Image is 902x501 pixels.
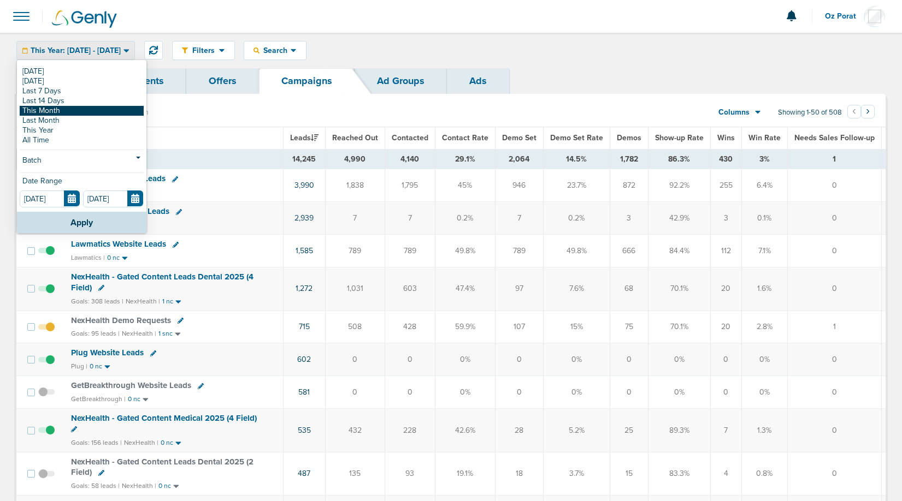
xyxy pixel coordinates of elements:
[186,68,259,94] a: Offers
[543,311,610,343] td: 15%
[610,202,648,235] td: 3
[648,235,710,267] td: 84.4%
[325,202,385,235] td: 7
[543,202,610,235] td: 0.2%
[550,133,603,142] span: Demo Set Rate
[710,267,741,311] td: 20
[435,149,495,169] td: 29.1%
[325,169,385,202] td: 1,838
[107,254,120,262] small: 0 nc
[297,355,311,364] a: 602
[294,213,314,223] a: 2,939
[325,343,385,376] td: 0
[385,267,435,311] td: 603
[20,126,144,135] a: This Year
[787,452,881,495] td: 0
[710,235,741,267] td: 112
[543,452,610,495] td: 3.7%
[442,133,488,142] span: Contact Rate
[385,235,435,267] td: 789
[158,482,171,490] small: 0 nc
[710,452,741,495] td: 4
[495,267,543,311] td: 97
[787,267,881,311] td: 0
[495,311,543,343] td: 107
[610,452,648,495] td: 15
[71,297,123,306] small: Goals: 308 leads |
[71,380,191,390] span: GetBreakthrough Website Leads
[71,395,126,403] small: GetBreakthrough |
[495,202,543,235] td: 7
[435,452,495,495] td: 19.1%
[825,13,864,20] span: Oz Porat
[495,452,543,495] td: 18
[710,376,741,409] td: 0
[610,169,648,202] td: 872
[617,133,641,142] span: Demos
[710,343,741,376] td: 0
[648,149,710,169] td: 86.3%
[741,311,787,343] td: 2.8%
[188,46,219,55] span: Filters
[648,311,710,343] td: 70.1%
[162,297,173,306] small: 1 nc
[847,106,875,120] ul: Pagination
[610,343,648,376] td: 0
[655,133,704,142] span: Show-up Rate
[502,133,537,142] span: Demo Set
[355,68,447,94] a: Ad Groups
[90,362,102,371] small: 0 nc
[741,202,787,235] td: 0.1%
[71,482,120,490] small: Goals: 58 leads |
[710,149,741,169] td: 430
[741,169,787,202] td: 6.4%
[128,395,140,403] small: 0 nc
[158,330,173,338] small: 1 snc
[298,469,310,478] a: 487
[610,267,648,311] td: 68
[260,46,291,55] span: Search
[71,348,144,357] span: Plug Website Leads
[741,452,787,495] td: 0.8%
[71,272,253,293] span: NexHealth - Gated Content Leads Dental 2025 (4 Field)
[161,439,173,447] small: 0 nc
[495,343,543,376] td: 0
[20,76,144,86] a: [DATE]
[543,267,610,311] td: 7.6%
[648,202,710,235] td: 42.9%
[543,169,610,202] td: 23.7%
[325,235,385,267] td: 789
[296,246,313,255] a: 1,585
[31,47,121,55] span: This Year: [DATE] - [DATE]
[435,376,495,409] td: 0%
[296,284,313,293] a: 1,272
[385,202,435,235] td: 7
[648,452,710,495] td: 83.3%
[392,133,428,142] span: Contacted
[283,149,325,169] td: 14,245
[435,202,495,235] td: 0.2%
[648,169,710,202] td: 92.2%
[71,330,120,338] small: Goals: 95 leads |
[718,107,750,118] span: Columns
[648,409,710,452] td: 89.3%
[325,409,385,452] td: 432
[385,311,435,343] td: 428
[435,343,495,376] td: 0%
[385,343,435,376] td: 0
[20,67,144,76] a: [DATE]
[717,133,735,142] span: Wins
[787,376,881,409] td: 0
[20,106,144,116] a: This Month
[710,409,741,452] td: 7
[17,212,146,233] button: Apply
[332,133,378,142] span: Reached Out
[610,409,648,452] td: 25
[787,202,881,235] td: 0
[298,387,310,397] a: 581
[259,68,355,94] a: Campaigns
[126,297,160,305] small: NexHealth |
[435,235,495,267] td: 49.8%
[787,149,881,169] td: 1
[20,116,144,126] a: Last Month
